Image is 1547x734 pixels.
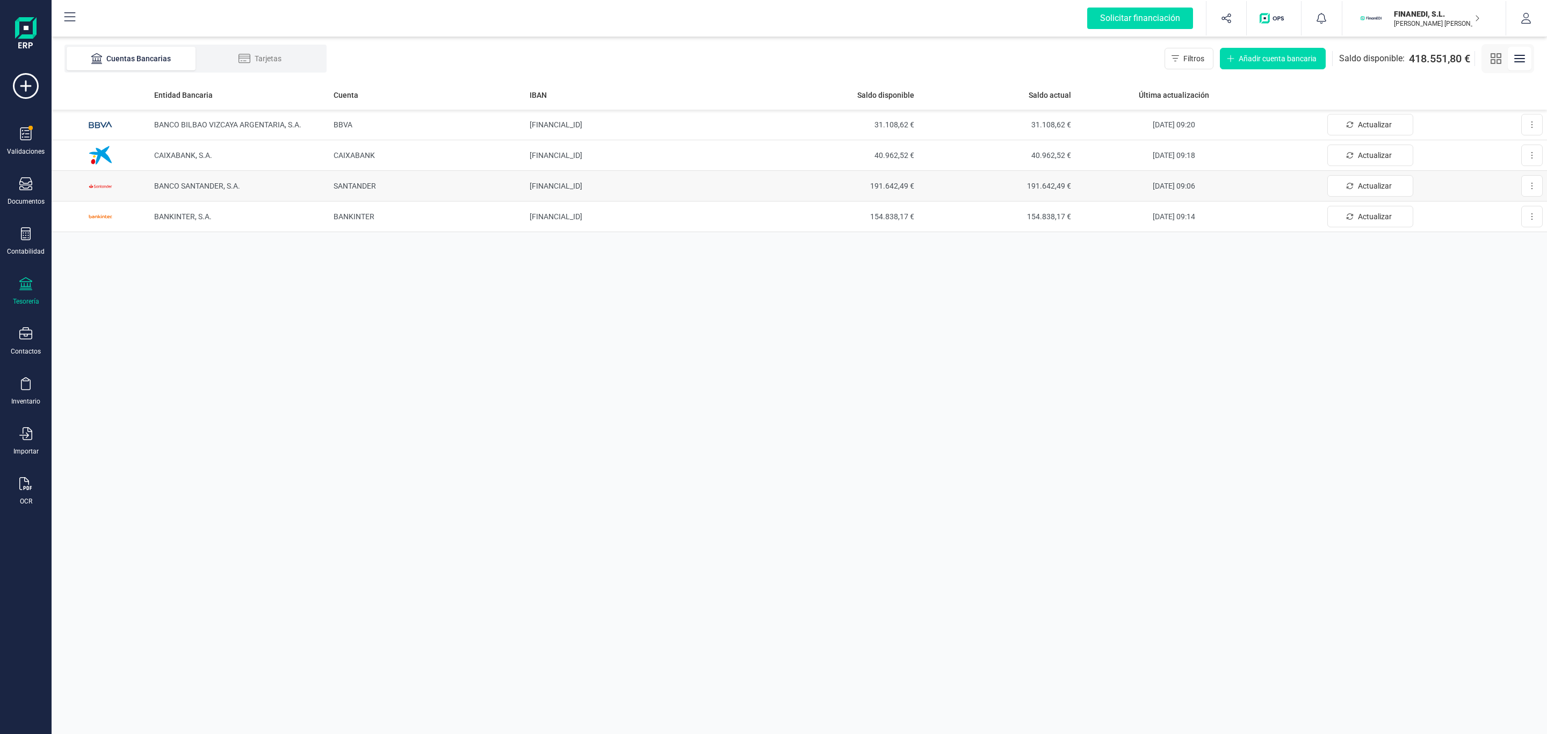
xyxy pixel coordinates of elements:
span: [DATE] 09:20 [1153,120,1195,129]
span: Saldo disponible: [1339,52,1405,65]
div: OCR [20,497,32,506]
img: Imagen de CAIXABANK, S.A. [84,139,117,171]
img: Logo Finanedi [15,17,37,52]
span: 154.838,17 € [923,211,1072,222]
td: [FINANCIAL_ID] [525,171,761,202]
div: Solicitar financiación [1087,8,1193,29]
div: Inventario [11,397,40,406]
button: Actualizar [1327,206,1413,227]
div: Validaciones [7,147,45,156]
span: [DATE] 09:18 [1153,151,1195,160]
button: Filtros [1165,48,1213,69]
div: Cuentas Bancarias [88,53,174,64]
p: [PERSON_NAME] [PERSON_NAME] [1394,19,1480,28]
span: 191.642,49 € [923,181,1072,191]
span: 31.108,62 € [923,119,1072,130]
img: Imagen de BANCO SANTANDER, S.A. [84,170,117,202]
span: IBAN [530,90,547,100]
span: Actualizar [1358,181,1392,191]
span: Cuenta [334,90,358,100]
span: Actualizar [1358,211,1392,222]
span: Saldo actual [1029,90,1071,100]
button: FIFINANEDI, S.L.[PERSON_NAME] [PERSON_NAME] [1355,1,1493,35]
span: BANKINTER [334,212,374,221]
div: Contactos [11,347,41,356]
p: FINANEDI, S.L. [1394,9,1480,19]
img: FI [1360,6,1383,30]
span: CAIXABANK [334,151,375,160]
span: Actualizar [1358,150,1392,161]
span: Actualizar [1358,119,1392,130]
span: 191.642,49 € [765,181,914,191]
img: Imagen de BANKINTER, S.A. [84,200,117,233]
span: Añadir cuenta bancaria [1239,53,1317,64]
span: [DATE] 09:14 [1153,212,1195,221]
span: Última actualización [1139,90,1209,100]
span: 40.962,52 € [923,150,1072,161]
span: Saldo disponible [857,90,914,100]
span: CAIXABANK, S.A. [154,151,212,160]
div: Documentos [8,197,45,206]
button: Añadir cuenta bancaria [1220,48,1326,69]
span: 40.962,52 € [765,150,914,161]
span: 154.838,17 € [765,211,914,222]
span: SANTANDER [334,182,376,190]
span: 31.108,62 € [765,119,914,130]
span: BANCO BILBAO VIZCAYA ARGENTARIA, S.A. [154,120,301,129]
div: Importar [13,447,39,456]
span: BANKINTER, S.A. [154,212,212,221]
button: Actualizar [1327,145,1413,166]
span: [DATE] 09:06 [1153,182,1195,190]
td: [FINANCIAL_ID] [525,110,761,140]
img: Logo de OPS [1260,13,1288,24]
td: [FINANCIAL_ID] [525,202,761,232]
div: Contabilidad [7,247,45,256]
div: Tarjetas [217,53,303,64]
td: [FINANCIAL_ID] [525,140,761,171]
span: BANCO SANTANDER, S.A. [154,182,240,190]
span: Entidad Bancaria [154,90,213,100]
button: Actualizar [1327,175,1413,197]
span: 418.551,80 € [1409,51,1470,66]
div: Tesorería [13,297,39,306]
button: Logo de OPS [1253,1,1295,35]
button: Solicitar financiación [1074,1,1206,35]
img: Imagen de BANCO BILBAO VIZCAYA ARGENTARIA, S.A. [84,109,117,141]
span: Filtros [1183,53,1204,64]
button: Actualizar [1327,114,1413,135]
span: BBVA [334,120,352,129]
